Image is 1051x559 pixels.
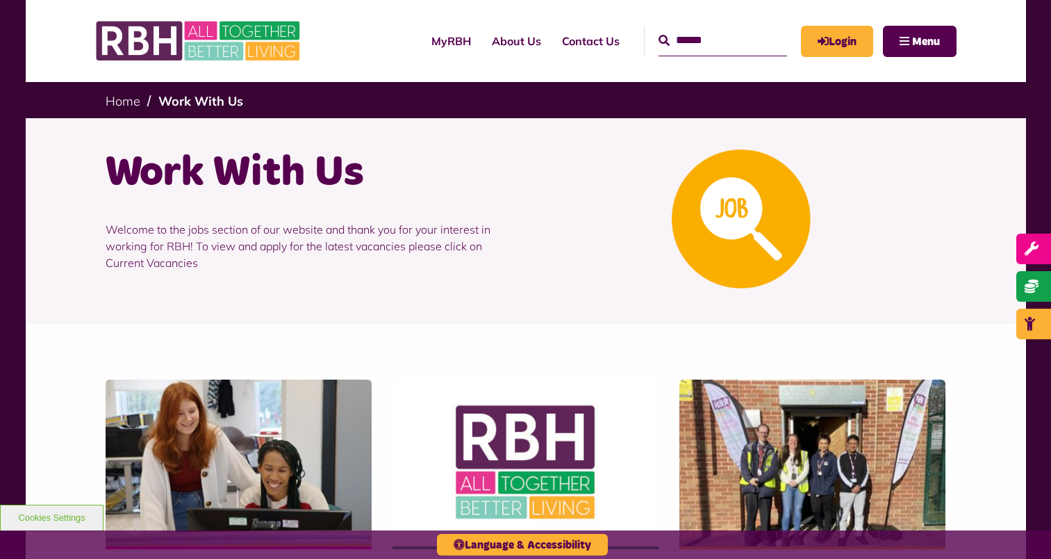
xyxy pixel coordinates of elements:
img: RBH Logo Social Media 480X360 (1) [392,380,659,546]
iframe: Netcall Web Assistant for live chat [988,496,1051,559]
span: Menu [912,36,940,47]
h1: Work With Us [106,146,515,200]
a: Contact Us [552,22,630,60]
a: Work With Us [158,93,243,109]
a: MyRBH [801,26,873,57]
a: About Us [481,22,552,60]
button: Navigation [883,26,957,57]
img: Looking For A Job [672,149,811,289]
img: IMG 1470 [106,380,372,546]
a: MyRBH [421,22,481,60]
button: Language & Accessibility [437,534,608,556]
p: Welcome to the jobs section of our website and thank you for your interest in working for RBH! To... [106,200,515,292]
img: Dropinfreehold2 [679,380,945,546]
a: Home [106,93,140,109]
img: RBH [95,14,304,68]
